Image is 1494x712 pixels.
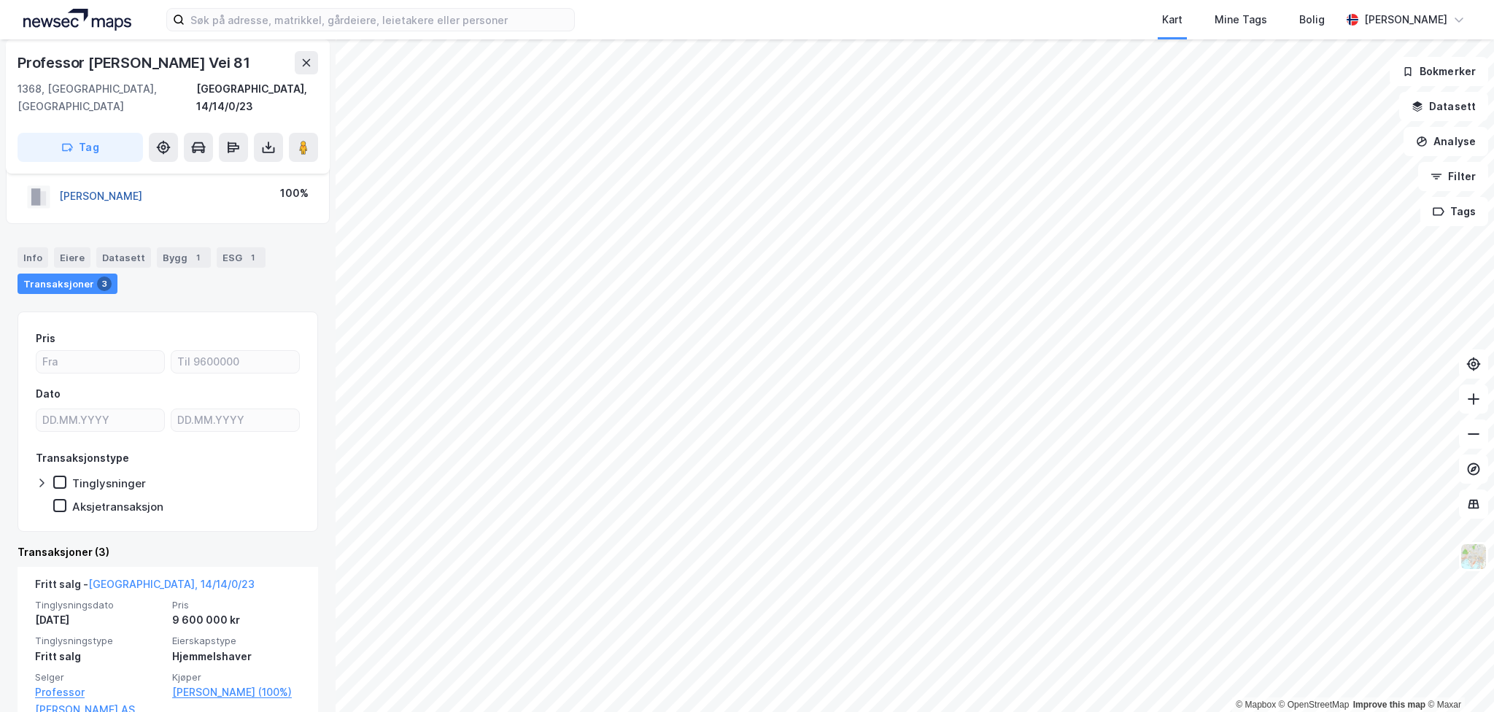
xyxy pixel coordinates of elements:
div: Bygg [157,247,211,268]
button: Filter [1418,162,1488,191]
a: [PERSON_NAME] (100%) [172,684,301,701]
button: Analyse [1404,127,1488,156]
div: Kart [1162,11,1183,28]
span: Tinglysningstype [35,635,163,647]
input: Fra [36,351,164,373]
span: Kjøper [172,671,301,684]
input: DD.MM.YYYY [171,409,299,431]
a: Improve this map [1353,700,1425,710]
div: Mine Tags [1215,11,1267,28]
div: Transaksjonstype [36,449,129,467]
input: DD.MM.YYYY [36,409,164,431]
a: OpenStreetMap [1279,700,1350,710]
span: Selger [35,671,163,684]
input: Til 9600000 [171,351,299,373]
div: Info [18,247,48,268]
button: Tag [18,133,143,162]
div: [GEOGRAPHIC_DATA], 14/14/0/23 [196,80,318,115]
a: [GEOGRAPHIC_DATA], 14/14/0/23 [88,578,255,590]
button: Bokmerker [1390,57,1488,86]
div: Hjemmelshaver [172,648,301,665]
div: 1 [245,250,260,265]
iframe: Chat Widget [1421,642,1494,712]
img: logo.a4113a55bc3d86da70a041830d287a7e.svg [23,9,131,31]
div: Fritt salg - [35,576,255,599]
span: Eierskapstype [172,635,301,647]
div: [PERSON_NAME] [1364,11,1447,28]
div: 1 [190,250,205,265]
div: Kontrollprogram for chat [1421,642,1494,712]
button: Tags [1420,197,1488,226]
div: Professor [PERSON_NAME] Vei 81 [18,51,253,74]
img: Z [1460,543,1487,570]
div: Fritt salg [35,648,163,665]
button: Datasett [1399,92,1488,121]
div: [DATE] [35,611,163,629]
div: 9 600 000 kr [172,611,301,629]
div: ESG [217,247,266,268]
div: Transaksjoner [18,274,117,294]
div: Pris [36,330,55,347]
div: Datasett [96,247,151,268]
div: Eiere [54,247,90,268]
a: Mapbox [1236,700,1276,710]
div: Aksjetransaksjon [72,500,163,514]
div: 3 [97,276,112,291]
span: Tinglysningsdato [35,599,163,611]
div: Tinglysninger [72,476,146,490]
div: Dato [36,385,61,403]
div: Bolig [1299,11,1325,28]
input: Søk på adresse, matrikkel, gårdeiere, leietakere eller personer [185,9,574,31]
span: Pris [172,599,301,611]
div: 100% [280,185,309,202]
div: Transaksjoner (3) [18,543,318,561]
div: 1368, [GEOGRAPHIC_DATA], [GEOGRAPHIC_DATA] [18,80,196,115]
